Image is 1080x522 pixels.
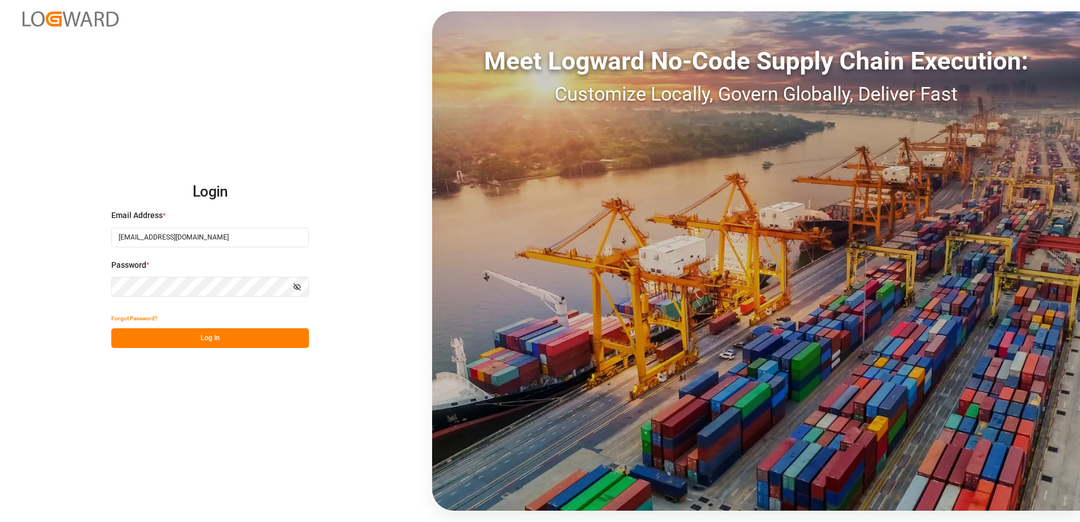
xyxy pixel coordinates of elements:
[111,328,309,348] button: Log In
[111,228,309,247] input: Enter your email
[111,308,158,328] button: Forgot Password?
[432,80,1080,108] div: Customize Locally, Govern Globally, Deliver Fast
[111,210,163,221] span: Email Address
[23,11,119,27] img: Logward_new_orange.png
[111,174,309,210] h2: Login
[432,42,1080,80] div: Meet Logward No-Code Supply Chain Execution:
[111,259,146,271] span: Password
